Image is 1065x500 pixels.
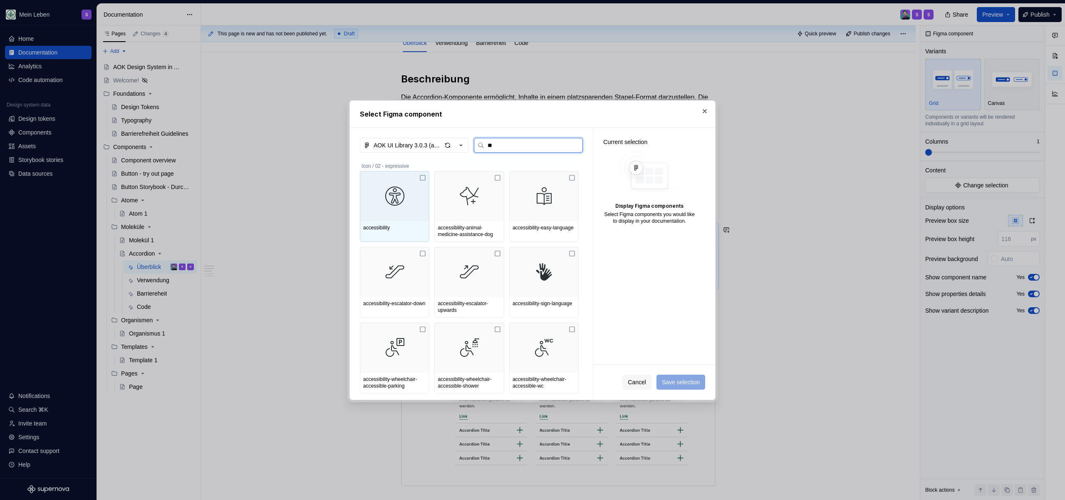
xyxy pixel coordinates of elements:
[374,141,442,149] div: AOK UI Library 3.0.3 (adesso)
[603,203,696,209] div: Display Figma components
[603,138,696,146] div: Current selection
[438,224,500,238] div: accessibility-animal-medicine-assistance-dog
[438,300,500,313] div: accessibility-escalator-upwards
[360,109,705,119] h2: Select Figma component
[513,376,575,389] div: accessibility-wheelchair-accessible-wc
[622,375,651,390] button: Cancel
[360,138,469,153] button: AOK UI Library 3.0.3 (adesso)
[513,224,575,231] div: accessibility-easy-language
[363,376,426,389] div: accessibility-wheelchair-accessible-parking
[513,300,575,307] div: accessibility-sign-language
[628,378,646,386] span: Cancel
[363,224,426,231] div: accessibility
[603,211,696,224] div: Select Figma components you would like to display in your documentation.
[363,300,426,307] div: accessibility-escalator-down
[360,158,579,171] div: Icon / 02 - expressive
[438,376,500,389] div: accessibility-wheelchair-accessible-shower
